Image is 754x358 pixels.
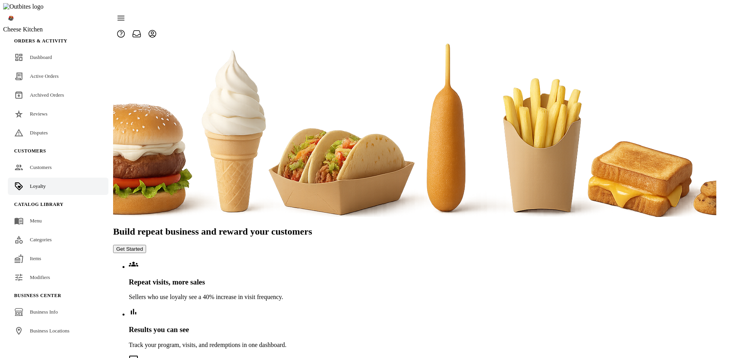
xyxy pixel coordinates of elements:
h1: Build repeat business and reward your customers [113,226,716,237]
span: Categories [30,237,52,242]
span: Archived Orders [30,92,64,98]
a: Business Locations [8,322,108,340]
div: Cheese Kitchen [3,26,113,33]
span: Customers [30,164,52,170]
span: Loyalty [30,183,46,189]
a: Business Info [8,303,108,321]
span: Menu [30,218,42,224]
span: Business Locations [30,328,70,334]
button: Get Started [113,245,146,253]
a: Disputes [8,124,108,141]
p: Track your program, visits, and redemptions in one dashboard. [129,341,716,349]
span: Modifiers [30,274,50,280]
a: Loyalty [8,178,108,195]
a: Categories [8,231,108,248]
span: Dashboard [30,54,52,60]
a: Modifiers [8,269,108,286]
a: Menu [8,212,108,229]
span: Orders & Activity [14,38,68,44]
span: Reviews [30,111,48,117]
a: Dashboard [8,49,108,66]
a: Archived Orders [8,86,108,104]
h3: Results you can see [129,325,716,334]
a: Customers [8,159,108,176]
span: Active Orders [30,73,59,79]
span: Business Center [14,293,61,298]
span: Disputes [30,130,48,136]
p: Sellers who use loyalty see a 40% increase in visit frequency. [129,294,716,301]
span: Items [30,255,41,261]
img: Outbites logo [3,3,44,10]
a: Reviews [8,105,108,123]
h3: Repeat visits, more sales [129,278,716,286]
span: Catalog Library [14,202,64,207]
span: Customers [14,148,46,154]
a: Active Orders [8,68,108,85]
span: Business Info [30,309,58,315]
a: Items [8,250,108,267]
